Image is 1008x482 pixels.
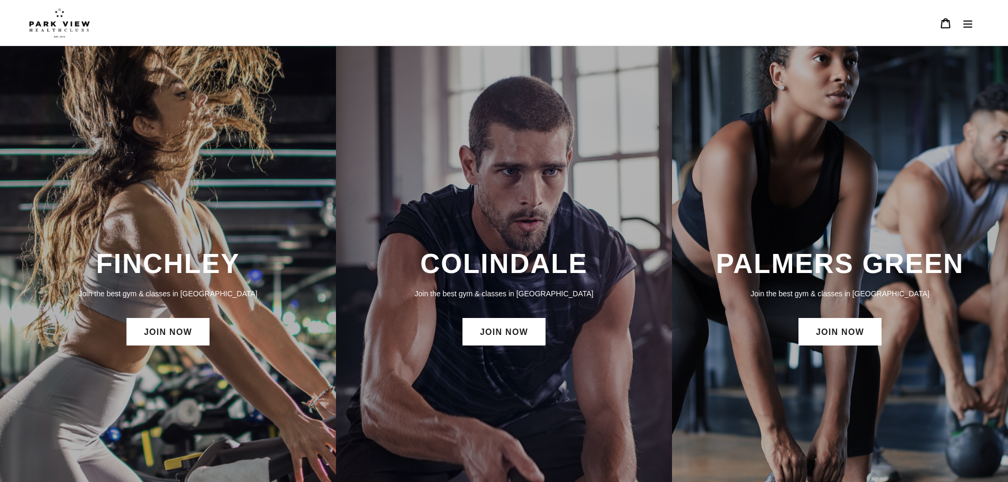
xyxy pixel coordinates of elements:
p: Join the best gym & classes in [GEOGRAPHIC_DATA] [11,288,325,299]
p: Join the best gym & classes in [GEOGRAPHIC_DATA] [347,288,661,299]
img: Park view health clubs is a gym near you. [29,8,90,38]
a: JOIN NOW: Palmers Green Membership [798,318,882,345]
a: JOIN NOW: Colindale Membership [462,318,546,345]
a: JOIN NOW: Finchley Membership [126,318,210,345]
button: Menu [957,12,979,34]
h3: FINCHLEY [11,248,325,280]
h3: COLINDALE [347,248,661,280]
h3: PALMERS GREEN [683,248,997,280]
p: Join the best gym & classes in [GEOGRAPHIC_DATA] [683,288,997,299]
